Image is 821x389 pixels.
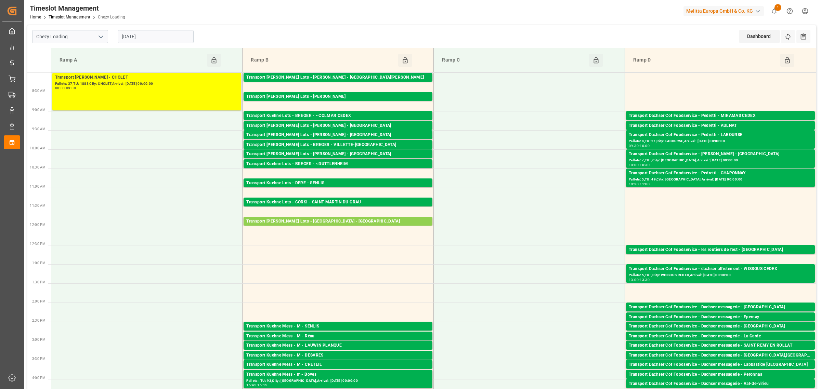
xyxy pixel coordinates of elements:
div: Transport Dachser Cof Foodservice - Dachser messagerie - Val-de-virieu [629,380,812,387]
div: - [639,144,640,147]
div: Pallets: 1,TU: 50,City: SAINT REMY EN ROLLAT,Arrival: [DATE] 00:00:00 [629,349,812,355]
div: Transport [PERSON_NAME] Lots - [GEOGRAPHIC_DATA] - [GEOGRAPHIC_DATA] [246,218,430,225]
div: Pallets: 1,TU: 15,City: [GEOGRAPHIC_DATA],Arrival: [DATE] 00:00:00 [629,340,812,346]
div: Transport Kuehne Mess - m - Boves [246,371,430,378]
div: - [256,384,257,387]
div: Pallets: 2,TU: 46,City: [GEOGRAPHIC_DATA],Arrival: [DATE] 00:00:00 [629,368,812,374]
div: Transport [PERSON_NAME] Lots - [PERSON_NAME] [246,93,430,100]
div: 09:00 [66,86,76,90]
div: Ramp A [57,54,207,67]
div: Transport Dachser Cof Foodservice - Dachser messagerie - Peronnas [629,371,812,378]
div: Pallets: 8,TU: 21,City: LABOURSE,Arrival: [DATE] 00:00:00 [629,138,812,144]
div: Pallets: 6,TU: 62,City: [GEOGRAPHIC_DATA],Arrival: [DATE] 00:00:00 [629,129,812,135]
div: Dashboard [739,30,780,43]
span: 10:30 AM [30,165,45,169]
div: 15:45 [246,384,256,387]
div: Pallets: ,TU: 4,City: LAUWIN PLANQUE,Arrival: [DATE] 00:00:00 [246,349,430,355]
div: Transport Dachser Cof Foodservice - Pedretti - LABOURSE [629,132,812,138]
a: Home [30,15,41,19]
div: Transport Kuehne Mess - M - LAUWIN PLANQUE [246,342,430,349]
div: 10:00 [629,163,639,166]
div: Pallets: 1,TU: 52,City: ~[GEOGRAPHIC_DATA],Arrival: [DATE] 00:00:00 [246,167,430,173]
div: Transport Kuehne Lots - BREGER - ~DUTTLENHEIM [246,161,430,167]
div: Transport Kuehne Lots - CORSI - SAINT MARTIN DU CRAU [246,199,430,206]
div: Transport Kuehne Lots - BREGER - ~COLMAR CEDEX [246,112,430,119]
input: Type to search/select [32,30,108,43]
span: 11:00 AM [30,185,45,188]
div: Transport [PERSON_NAME] - CHOLET [55,74,238,81]
div: 13:30 [640,278,650,281]
div: Pallets: ,TU: 93,City: [GEOGRAPHIC_DATA],Arrival: [DATE] 00:00:00 [246,158,430,163]
div: Transport Kuehne Lots - DERE - SENLIS [246,180,430,187]
span: 2:30 PM [32,319,45,322]
span: 11:30 AM [30,204,45,207]
span: 1 [774,4,781,11]
div: - [639,163,640,166]
div: Pallets: ,TU: 35,City: [GEOGRAPHIC_DATA][PERSON_NAME],Arrival: [DATE] 00:00:00 [246,81,430,87]
div: Pallets: ,TU: 622,City: [GEOGRAPHIC_DATA][PERSON_NAME],Arrival: [DATE] 00:00:00 [246,206,430,212]
div: Transport Dachser Cof Foodservice - les routiers de l'est - [GEOGRAPHIC_DATA] [629,246,812,253]
div: Ramp D [630,54,780,67]
div: Pallets: 1,TU: 30,City: [GEOGRAPHIC_DATA],[GEOGRAPHIC_DATA],Arrival: [DATE] 00:00:00 [629,359,812,365]
div: 11:00 [640,183,650,186]
div: Transport Dachser Cof Foodservice - dachser affretement - WISSOUS CEDEX [629,266,812,272]
div: Pallets: ,TU: 46,City: ~COLMAR CEDEX,Arrival: [DATE] 00:00:00 [246,119,430,125]
span: 3:00 PM [32,338,45,341]
div: Transport Dachser Cof Foodservice - Dachser messagerie - Epernay [629,314,812,321]
span: 9:30 AM [32,127,45,131]
div: Pallets: ,TU: 211,City: [GEOGRAPHIC_DATA],Arrival: [DATE] 00:00:00 [246,330,430,336]
button: Help Center [782,3,797,19]
div: - [639,183,640,186]
div: Transport [PERSON_NAME] Lots - [PERSON_NAME] - [GEOGRAPHIC_DATA][PERSON_NAME] [246,74,430,81]
div: Timeslot Management [30,3,125,13]
div: 08:00 [55,86,65,90]
span: 10:00 AM [30,146,45,150]
div: Pallets: 5,TU: ,City: WISSOUS CEDEX,Arrival: [DATE] 00:00:00 [629,272,812,278]
div: 13:00 [629,278,639,281]
div: Pallets: 1,TU: 23,City: [GEOGRAPHIC_DATA],Arrival: [DATE] 00:00:00 [246,368,430,374]
div: 09:30 [629,144,639,147]
span: 12:30 PM [30,242,45,246]
span: 1:30 PM [32,280,45,284]
div: Transport Kuehne Mess - M - CRETEIL [246,361,430,368]
div: Transport Dachser Cof Foodservice - Pedretti - MIRAMAS CEDEX [629,112,812,119]
div: 10:30 [640,163,650,166]
div: Pallets: 10,TU: 742,City: [GEOGRAPHIC_DATA],Arrival: [DATE] 00:00:00 [246,148,430,154]
span: 4:00 PM [32,376,45,380]
span: 2:00 PM [32,299,45,303]
span: 12:00 PM [30,223,45,227]
div: 10:30 [629,183,639,186]
div: Melitta Europa GmbH & Co. KG [683,6,764,16]
div: Pallets: 1,TU: 48,City: MIRAMAS CEDEX,Arrival: [DATE] 00:00:00 [629,119,812,125]
span: 8:30 AM [32,89,45,93]
span: 9:00 AM [32,108,45,112]
span: 3:30 PM [32,357,45,361]
span: 1:00 PM [32,261,45,265]
div: Pallets: 7,TU: ,City: [GEOGRAPHIC_DATA],Arrival: [DATE] 00:00:00 [629,158,812,163]
div: Pallets: 2,TU: 78,City: [GEOGRAPHIC_DATA],Arrival: [DATE] 00:00:00 [629,321,812,326]
div: Pallets: 1,TU: 40,City: [GEOGRAPHIC_DATA],Arrival: [DATE] 00:00:00 [629,378,812,384]
div: Transport Kuehne Mess - M - DESVRES [246,352,430,359]
div: Transport [PERSON_NAME] Lots - [PERSON_NAME] - [GEOGRAPHIC_DATA] [246,151,430,158]
div: Transport Dachser Cof Foodservice - Dachser messagerie - La Garde [629,333,812,340]
div: Transport Kuehne Mess - M - Réau [246,333,430,340]
a: Timeslot Management [49,15,90,19]
div: Pallets: ,TU: 36,City: DESVRES,Arrival: [DATE] 00:00:00 [246,359,430,365]
div: Transport Dachser Cof Foodservice - [PERSON_NAME] - [GEOGRAPHIC_DATA] [629,151,812,158]
div: Transport Kuehne Mess - M - SENLIS [246,323,430,330]
div: - [65,86,66,90]
div: Pallets: 4,TU: 760,City: [GEOGRAPHIC_DATA],Arrival: [DATE] 00:00:00 [246,225,430,231]
div: Ramp C [439,54,589,67]
div: Transport Dachser Cof Foodservice - Dachser messagerie - [GEOGRAPHIC_DATA] [629,323,812,330]
div: Transport Dachser Cof Foodservice - Pedretti - AULNAT [629,122,812,129]
button: open menu [95,31,106,42]
div: Pallets: 1,TU: ,City: [GEOGRAPHIC_DATA],Arrival: [DATE] 00:00:00 [246,129,430,135]
div: 10:00 [640,144,650,147]
div: Pallets: 4,TU: 68,City: [GEOGRAPHIC_DATA],Arrival: [DATE] 00:00:00 [629,253,812,259]
div: Pallets: ,TU: 93,City: [GEOGRAPHIC_DATA],Arrival: [DATE] 00:00:00 [246,378,430,384]
div: Transport Dachser Cof Foodservice - Dachser messagerie - Labbastide [GEOGRAPHIC_DATA] [629,361,812,368]
div: Ramp B [248,54,398,67]
div: Pallets: ,TU: 75,City: [GEOGRAPHIC_DATA],Arrival: [DATE] 00:00:00 [629,330,812,336]
div: Pallets: ,TU: 232,City: [GEOGRAPHIC_DATA],Arrival: [DATE] 00:00:00 [246,138,430,144]
div: Pallets: 1,TU: 15,City: [GEOGRAPHIC_DATA],Arrival: [DATE] 00:00:00 [629,311,812,317]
